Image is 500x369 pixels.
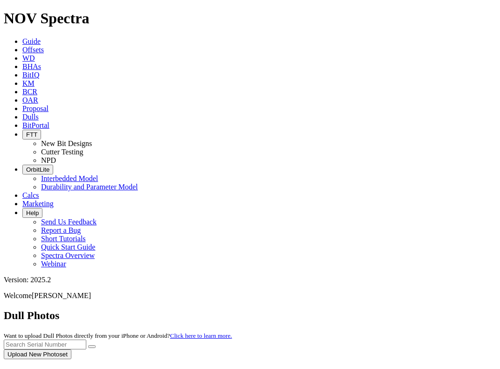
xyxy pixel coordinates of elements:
[22,71,39,79] a: BitIQ
[22,208,42,218] button: Help
[26,166,49,173] span: OrbitLite
[22,79,35,87] a: KM
[41,148,83,156] a: Cutter Testing
[22,165,53,174] button: OrbitLite
[22,88,37,96] a: BCR
[22,63,41,70] a: BHAs
[22,191,39,199] a: Calcs
[4,292,496,300] p: Welcome
[41,218,97,226] a: Send Us Feedback
[41,174,98,182] a: Interbedded Model
[22,54,35,62] a: WD
[41,235,86,243] a: Short Tutorials
[41,226,81,234] a: Report a Bug
[32,292,91,299] span: [PERSON_NAME]
[22,104,49,112] a: Proposal
[22,200,54,208] a: Marketing
[4,276,496,284] div: Version: 2025.2
[22,96,38,104] a: OAR
[22,46,44,54] a: Offsets
[22,37,41,45] a: Guide
[4,332,232,339] small: Want to upload Dull Photos directly from your iPhone or Android?
[41,243,95,251] a: Quick Start Guide
[4,10,496,27] h1: NOV Spectra
[26,209,39,216] span: Help
[22,130,41,139] button: FTT
[41,139,92,147] a: New Bit Designs
[4,340,86,349] input: Search Serial Number
[26,131,37,138] span: FTT
[4,349,71,359] button: Upload New Photoset
[41,156,56,164] a: NPD
[22,113,39,121] a: Dulls
[41,183,138,191] a: Durability and Parameter Model
[41,260,66,268] a: Webinar
[22,121,49,129] a: BitPortal
[170,332,232,339] a: Click here to learn more.
[41,251,95,259] a: Spectra Overview
[4,309,496,322] h2: Dull Photos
